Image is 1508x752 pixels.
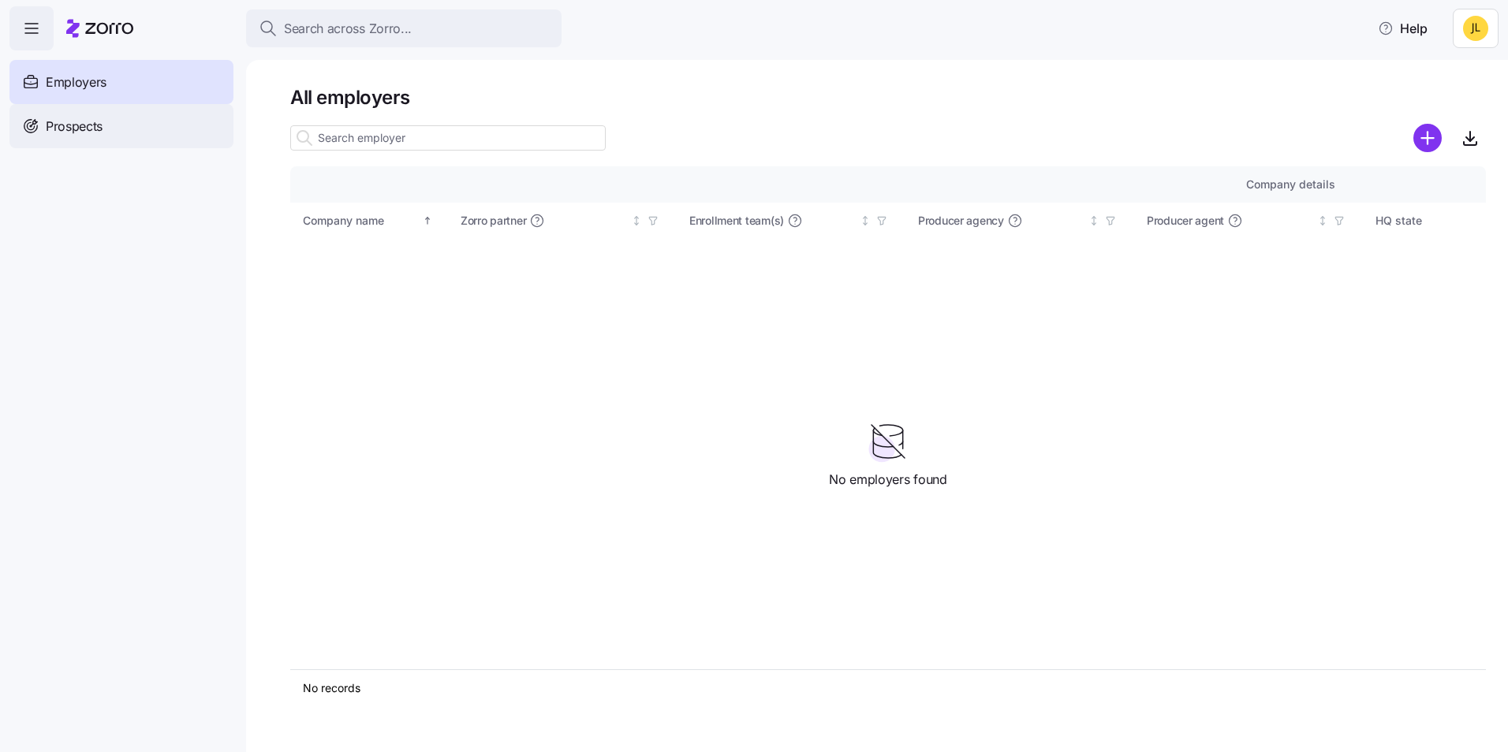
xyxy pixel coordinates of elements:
div: Company name [303,212,420,229]
th: Enrollment team(s)Not sorted [677,203,905,239]
span: Enrollment team(s) [689,213,784,229]
th: Zorro partnerNot sorted [448,203,677,239]
button: Search across Zorro... [246,9,562,47]
div: Not sorted [631,215,642,226]
img: 4bbb7b38fb27464b0c02eb484b724bf2 [1463,16,1488,41]
span: Help [1378,19,1428,38]
div: Not sorted [1317,215,1328,226]
span: No employers found [829,470,946,490]
span: Search across Zorro... [284,19,412,39]
span: Producer agency [918,213,1004,229]
span: Prospects [46,117,103,136]
div: No records [303,680,1339,696]
div: Sorted ascending [422,215,433,226]
div: Not sorted [860,215,871,226]
div: Not sorted [1088,215,1099,226]
span: Zorro partner [461,213,526,229]
input: Search employer [290,125,606,151]
th: Producer agentNot sorted [1134,203,1363,239]
button: Help [1365,13,1440,44]
a: Employers [9,60,233,104]
span: Producer agent [1147,213,1224,229]
svg: add icon [1413,124,1442,152]
h1: All employers [290,85,1486,110]
a: Prospects [9,104,233,148]
span: Employers [46,73,106,92]
th: Company nameSorted ascending [290,203,448,239]
th: Producer agencyNot sorted [905,203,1134,239]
